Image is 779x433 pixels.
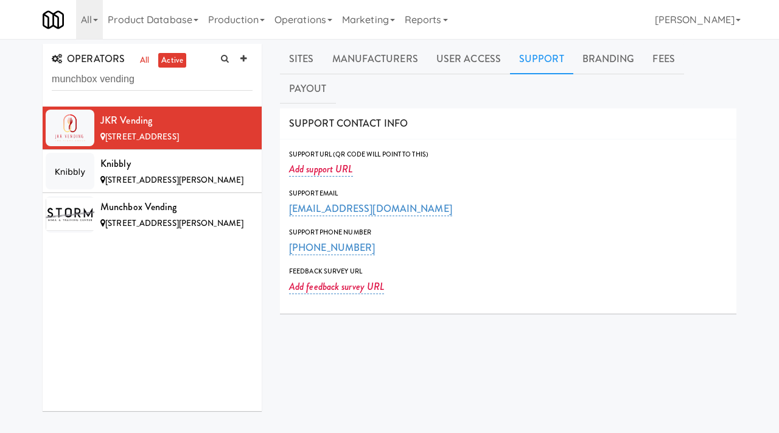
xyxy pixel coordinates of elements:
[289,202,452,216] a: [EMAIL_ADDRESS][DOMAIN_NAME]
[323,44,427,74] a: Manufacturers
[289,188,727,200] div: Support Email
[158,53,186,68] a: active
[510,44,573,74] a: Support
[137,53,152,68] a: all
[289,266,727,278] div: Feedback Survey Url
[43,107,262,150] li: JKR Vending[STREET_ADDRESS]
[427,44,510,74] a: User Access
[289,241,375,255] a: [PHONE_NUMBER]
[289,162,353,177] a: Add support URL
[289,280,384,294] a: Add feedback survey URL
[43,193,262,236] li: Munchbox Vending[STREET_ADDRESS][PERSON_NAME]
[43,9,64,30] img: Micromart
[105,217,243,229] span: [STREET_ADDRESS][PERSON_NAME]
[289,227,727,239] div: Support Phone Number
[105,131,179,143] span: [STREET_ADDRESS]
[289,149,727,161] div: Support Url (QR code will point to this)
[289,116,408,130] span: SUPPORT CONTACT INFO
[52,68,253,91] input: Search Operator
[100,111,253,130] div: JKR Vending
[573,44,644,74] a: Branding
[100,198,253,216] div: Munchbox Vending
[280,74,336,104] a: Payout
[643,44,683,74] a: Fees
[100,155,253,173] div: Knibbly
[43,150,262,193] li: Knibbly[STREET_ADDRESS][PERSON_NAME]
[105,174,243,186] span: [STREET_ADDRESS][PERSON_NAME]
[280,44,323,74] a: Sites
[52,52,125,66] span: OPERATORS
